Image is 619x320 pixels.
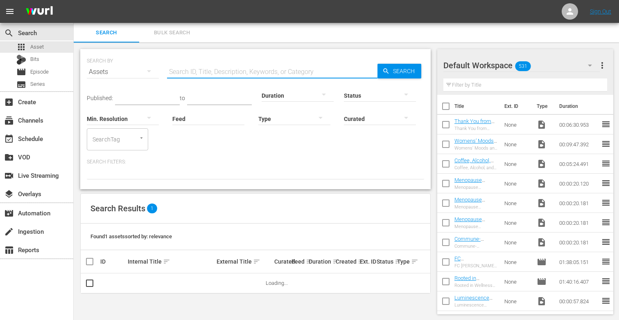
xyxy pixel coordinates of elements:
[554,95,603,118] th: Duration
[4,245,14,255] span: Reports
[4,189,14,199] span: Overlays
[556,115,601,134] td: 00:06:30.953
[87,159,424,166] p: Search Filters:
[537,139,547,149] span: Video
[306,258,313,265] span: sort
[454,185,498,190] div: Menopause Awareness Month Promo Option 3
[128,257,214,266] div: Internal Title
[454,157,495,176] a: Coffee, Alcohol, and Women’s Gut Health
[454,283,498,288] div: Rooted in Wellness [PERSON_NAME] EP 6
[336,257,357,266] div: Created
[30,55,39,63] span: Bits
[556,233,601,252] td: 00:00:20.181
[501,134,533,154] td: None
[358,258,365,265] span: sort
[377,64,421,78] button: Search
[397,257,408,266] div: Type
[217,257,272,266] div: External Title
[20,2,59,21] img: ans4CAIJ8jUAAAAAAAAAAAAAAAAAAAAAAAAgQb4GAAAAAAAAAAAAAAAAAAAAAAAAJMjXAAAAAAAAAAAAAAAAAAAAAAAAgAT5G...
[597,60,607,70] span: more_vert
[4,97,14,107] span: Create
[501,193,533,213] td: None
[100,258,125,265] div: ID
[601,198,611,208] span: reorder
[501,154,533,174] td: None
[147,204,157,213] span: 1
[79,28,134,38] span: Search
[454,145,498,151] div: Womens’ Moods and Hormones
[87,60,159,83] div: Assets
[90,204,145,213] span: Search Results
[454,216,497,235] a: Menopause Awareness Month Promo Option 1
[556,174,601,193] td: 00:00:20.120
[556,134,601,154] td: 00:09:47.392
[443,54,600,77] div: Default Workspace
[454,263,498,269] div: FC [PERSON_NAME] EP 10
[537,179,547,188] span: Video
[601,217,611,227] span: reorder
[454,204,498,210] div: Menopause Awareness Month Promo [MEDICAL_DATA]
[454,95,499,118] th: Title
[4,227,14,237] span: Ingestion
[454,255,494,280] a: FC [PERSON_NAME] [S1E10] (Inner Strength)
[601,139,611,149] span: reorder
[4,152,14,162] span: VOD
[4,208,14,218] span: Automation
[16,80,26,90] span: Series
[454,275,494,306] a: Rooted in Wellness [PERSON_NAME] [S1E6] (Inner Strength)
[138,134,145,142] button: Open
[601,257,611,266] span: reorder
[537,237,547,247] span: Video
[454,302,498,308] div: Luminescence [PERSON_NAME] and [PERSON_NAME] 00:58
[163,258,170,265] span: sort
[601,296,611,306] span: reorder
[532,95,554,118] th: Type
[501,291,533,311] td: None
[30,43,44,51] span: Asset
[454,244,498,249] div: Commune- Navigating [MEDICAL_DATA] and Menopause Next On
[597,56,607,75] button: more_vert
[501,272,533,291] td: None
[537,277,547,286] span: Episode
[377,257,395,266] div: Status
[454,138,497,150] a: Womens’ Moods and Hormones
[395,258,402,265] span: sort
[454,177,497,195] a: Menopause Awareness Month Promo Option 3
[16,42,26,52] span: Asset
[556,291,601,311] td: 00:00:57.824
[454,126,498,131] div: Thank You from [PERSON_NAME]
[556,252,601,272] td: 01:38:05.151
[454,224,498,229] div: Menopause Awareness Month Promo Option 1
[556,154,601,174] td: 00:05:24.491
[291,257,306,266] div: Feed
[601,276,611,286] span: reorder
[4,28,14,38] span: Search
[601,237,611,247] span: reorder
[266,280,288,286] span: Loading...
[309,257,334,266] div: Duration
[501,233,533,252] td: None
[5,7,15,16] span: menu
[454,165,498,170] div: Coffee, Alcohol, and Women’s Gut Health
[90,233,172,239] span: Found 1 assets sorted by: relevance
[144,28,200,38] span: Bulk Search
[4,134,14,144] span: Schedule
[556,213,601,233] td: 00:00:20.181
[537,198,547,208] span: Video
[537,218,547,228] span: Video
[556,272,601,291] td: 01:40:16.407
[556,193,601,213] td: 00:00:20.181
[537,159,547,169] span: Video
[501,174,533,193] td: None
[454,197,497,221] a: Menopause Awareness Month Promo [MEDICAL_DATA]
[501,213,533,233] td: None
[501,252,533,272] td: None
[253,258,260,265] span: sort
[274,258,289,265] div: Curated
[601,119,611,129] span: reorder
[601,159,611,168] span: reorder
[30,80,45,88] span: Series
[499,95,532,118] th: Ext. ID
[360,258,375,265] div: Ext. ID
[30,68,49,76] span: Episode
